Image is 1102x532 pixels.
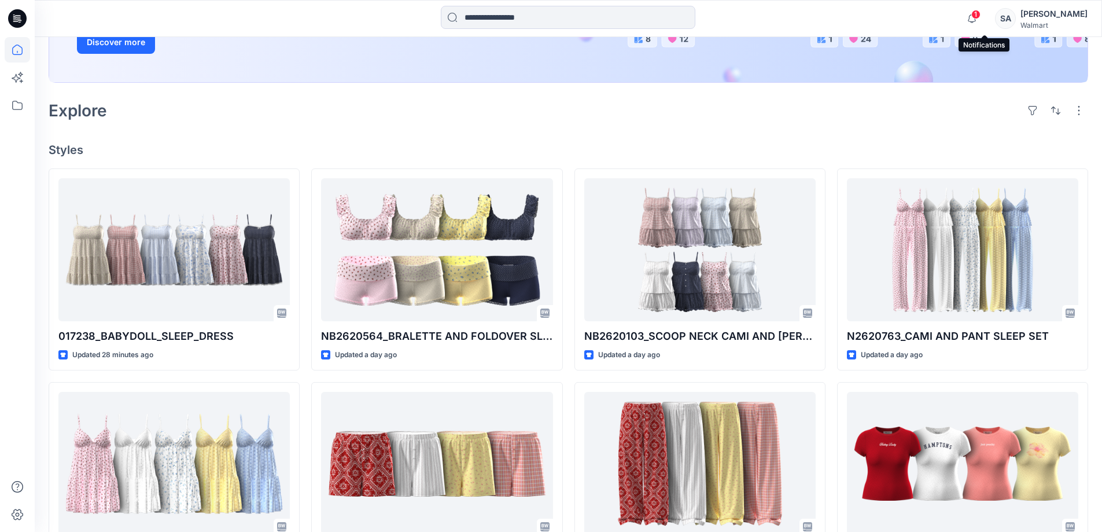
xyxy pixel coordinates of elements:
[49,143,1088,157] h4: Styles
[861,349,923,361] p: Updated a day ago
[77,31,337,54] a: Discover more
[1020,21,1088,30] div: Walmart
[584,178,816,321] a: NB2620103_SCOOP NECK CAMI AND BLOOMER SET
[995,8,1016,29] div: SA
[321,178,552,321] a: NB2620564_BRALETTE AND FOLDOVER SLEEP SET
[847,178,1078,321] a: N2620763_CAMI AND PANT SLEEP SET
[72,349,153,361] p: Updated 28 minutes ago
[1020,7,1088,21] div: [PERSON_NAME]
[77,31,155,54] button: Discover more
[847,328,1078,344] p: N2620763_CAMI AND PANT SLEEP SET
[49,101,107,120] h2: Explore
[598,349,660,361] p: Updated a day ago
[584,328,816,344] p: NB2620103_SCOOP NECK CAMI AND [PERSON_NAME] SET
[321,328,552,344] p: NB2620564_BRALETTE AND FOLDOVER SLEEP SET
[58,178,290,321] a: 017238_BABYDOLL_SLEEP_DRESS
[58,328,290,344] p: 017238_BABYDOLL_SLEEP_DRESS
[335,349,397,361] p: Updated a day ago
[971,10,981,19] span: 1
